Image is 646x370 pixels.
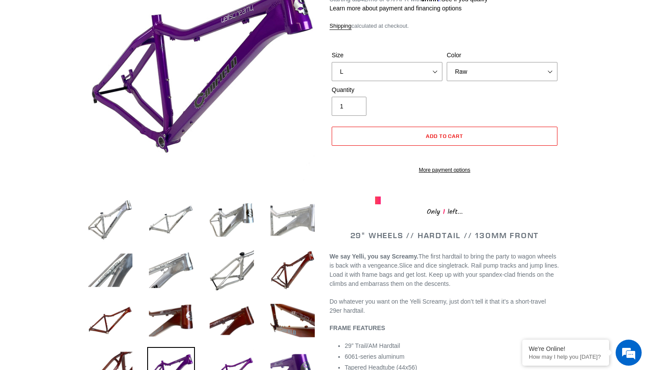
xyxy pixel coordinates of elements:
a: Shipping [330,23,352,30]
button: Add to cart [332,127,557,146]
label: Color [447,51,557,60]
img: Load image into Gallery viewer, YELLI SCREAMY - Frame Only [147,246,195,294]
div: We're Online! [529,345,603,352]
span: 1 [440,206,448,217]
img: Load image into Gallery viewer, YELLI SCREAMY - Frame Only [269,297,316,344]
div: Chat with us now [58,49,159,60]
span: 29" WHEELS // HARDTAIL // 130MM FRONT [350,230,539,240]
a: Learn more about payment and financing options [330,5,461,12]
div: Only left... [375,204,514,218]
img: Load image into Gallery viewer, YELLI SCREAMY - Frame Only [86,196,134,244]
p: How may I help you today? [529,354,603,360]
label: Size [332,51,442,60]
img: Load image into Gallery viewer, YELLI SCREAMY - Frame Only [86,246,134,294]
div: Navigation go back [10,48,23,61]
img: Load image into Gallery viewer, YELLI SCREAMY - Frame Only [147,196,195,244]
b: FRAME FEATURES [330,324,385,331]
p: Slice and dice singletrack. Rail pump tracks and jump lines. Load it with frame bags and get lost... [330,252,560,288]
img: Load image into Gallery viewer, YELLI SCREAMY - Frame Only [86,297,134,344]
span: 6061-series aluminum [345,353,405,360]
img: Load image into Gallery viewer, YELLI SCREAMY - Frame Only [147,297,195,344]
span: 29” Trail/AM Hardtail [345,342,400,349]
img: Load image into Gallery viewer, YELLI SCREAMY - Frame Only [269,196,316,244]
div: calculated at checkout. [330,22,560,30]
textarea: Type your message and hit 'Enter' [4,237,165,267]
span: We're online! [50,109,120,197]
img: Load image into Gallery viewer, YELLI SCREAMY - Frame Only [208,297,256,344]
a: More payment options [332,166,557,174]
img: Load image into Gallery viewer, YELLI SCREAMY - Frame Only [208,196,256,244]
img: d_696896380_company_1647369064580_696896380 [28,43,49,65]
span: Add to cart [426,133,464,139]
div: Minimize live chat window [142,4,163,25]
span: The first hardtail to bring the party to wagon wheels is back with a vengeance. [330,253,556,269]
span: Do whatever you want on the Yelli Screamy, just don’t tell it that it’s a short-travel 29er hardt... [330,298,546,314]
b: We say Yelli, you say Screamy. [330,253,419,260]
label: Quantity [332,85,442,95]
img: Load image into Gallery viewer, YELLI SCREAMY - Frame Only [208,246,256,294]
img: Load image into Gallery viewer, YELLI SCREAMY - Frame Only [269,246,316,294]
